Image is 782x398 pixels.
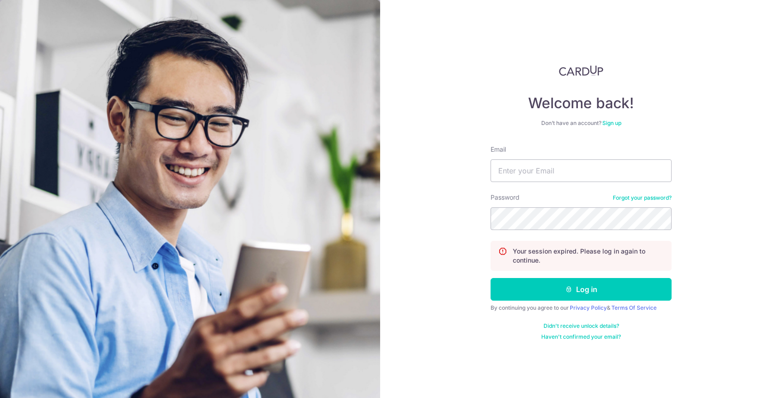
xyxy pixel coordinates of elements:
[491,120,672,127] div: Don’t have an account?
[491,145,506,154] label: Email
[541,333,621,340] a: Haven't confirmed your email?
[570,304,607,311] a: Privacy Policy
[491,278,672,301] button: Log in
[559,65,603,76] img: CardUp Logo
[544,322,619,330] a: Didn't receive unlock details?
[611,304,657,311] a: Terms Of Service
[513,247,664,265] p: Your session expired. Please log in again to continue.
[613,194,672,201] a: Forgot your password?
[491,193,520,202] label: Password
[602,120,621,126] a: Sign up
[491,159,672,182] input: Enter your Email
[491,94,672,112] h4: Welcome back!
[491,304,672,312] div: By continuing you agree to our &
